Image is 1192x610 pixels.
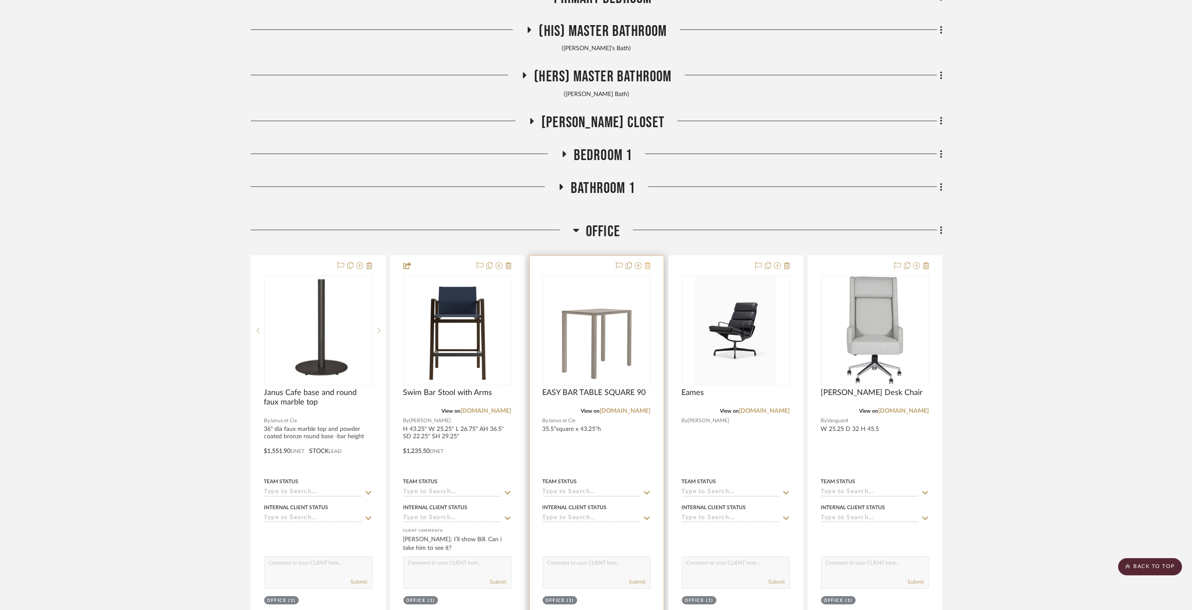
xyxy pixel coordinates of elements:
a: [DOMAIN_NAME] [600,408,651,414]
div: ([PERSON_NAME] Bath) [251,90,943,100]
div: (1) [289,597,296,604]
span: Janus et Cie [549,417,576,425]
input: Type to Search… [821,514,919,523]
div: Internal Client Status [264,504,329,511]
img: Janus Cafe base and round faux marble top [285,276,351,385]
div: (1) [567,597,575,604]
div: Internal Client Status [543,504,607,511]
img: Hartley Desk Chair [844,276,905,385]
span: [PERSON_NAME] Desk Chair [821,388,923,398]
span: EASY BAR TABLE SQUARE 90 [543,388,646,398]
div: (1) [706,597,714,604]
span: By [264,417,270,425]
scroll-to-top-button: BACK TO TOP [1118,558,1182,575]
div: Team Status [264,478,299,485]
div: Team Status [543,478,577,485]
div: Team Status [821,478,856,485]
input: Type to Search… [403,488,501,497]
span: View on [860,408,879,414]
input: Type to Search… [543,514,640,523]
button: Submit [351,578,368,586]
div: Team Status [403,478,438,485]
input: Type to Search… [821,488,919,497]
span: Office [586,222,620,241]
span: (Hers) Master Bathroom [534,67,671,86]
span: [PERSON_NAME] [409,417,451,425]
div: (1) [428,597,435,604]
div: (1) [846,597,853,604]
span: View on [442,408,461,414]
span: Swim Bar Stool with Arms [403,388,492,398]
span: By [403,417,409,425]
span: Bathroom 1 [571,179,635,198]
div: Office [824,597,844,604]
span: Janus Cafe base and round faux marble top [264,388,372,407]
span: Bedroom 1 [574,146,633,165]
a: [DOMAIN_NAME] [461,408,511,414]
button: Submit [769,578,785,586]
span: By [682,417,688,425]
div: Office [546,597,565,604]
div: Office [406,597,426,604]
div: Internal Client Status [821,504,885,511]
span: Janus et Cie [270,417,297,425]
div: Internal Client Status [682,504,746,511]
span: (His) Master Bathroom [539,22,667,41]
input: Type to Search… [543,488,640,497]
span: View on [581,408,600,414]
button: Submit [630,578,646,586]
span: Vanguard [827,417,849,425]
div: Office [267,597,287,604]
span: By [543,417,549,425]
div: [PERSON_NAME]: I’ll show Bill. Can i take him to see it? [403,535,511,552]
input: Type to Search… [264,488,362,497]
div: 0 [543,276,650,385]
span: [PERSON_NAME] [688,417,730,425]
img: Eames [695,276,777,385]
a: [DOMAIN_NAME] [879,408,929,414]
div: Internal Client Status [403,504,468,511]
span: By [821,417,827,425]
input: Type to Search… [403,514,501,523]
div: Team Status [682,478,716,485]
div: ([PERSON_NAME]'s Bath) [251,44,943,54]
img: EASY BAR TABLE SQUARE 90 [543,277,650,384]
span: View on [720,408,739,414]
a: [DOMAIN_NAME] [739,408,790,414]
input: Type to Search… [264,514,362,523]
img: Swim Bar Stool with Arms [419,276,495,385]
div: Office [685,597,704,604]
input: Type to Search… [682,514,780,523]
span: Eames [682,388,704,398]
input: Type to Search… [682,488,780,497]
span: [PERSON_NAME] Closet [541,113,665,132]
button: Submit [908,578,924,586]
button: Submit [490,578,507,586]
